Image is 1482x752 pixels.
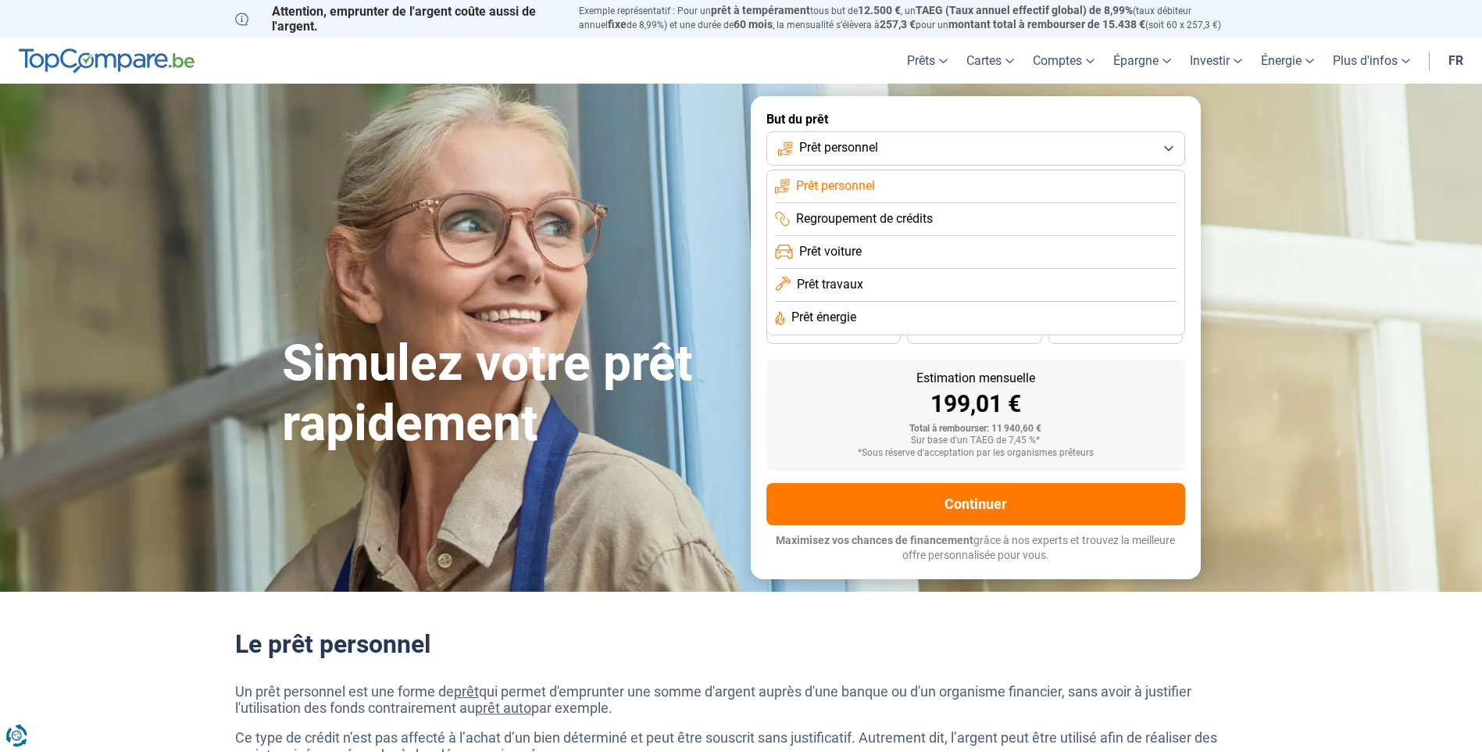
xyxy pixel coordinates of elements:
span: 12.500 € [858,4,901,16]
a: prêt [454,683,479,700]
span: Prêt personnel [796,177,875,195]
span: prêt à tempérament [711,4,810,16]
span: Regroupement de crédits [796,210,933,227]
span: 36 mois [816,328,851,337]
span: 24 mois [1098,328,1133,337]
span: montant total à rembourser de 15.438 € [948,18,1145,30]
div: Total à rembourser: 11 940,60 € [779,424,1173,435]
a: fr [1439,38,1473,84]
span: 30 mois [957,328,991,337]
button: Continuer [766,483,1185,525]
p: Exemple représentatif : Pour un tous but de , un (taux débiteur annuel de 8,99%) et une durée de ... [579,4,1248,32]
label: But du prêt [766,112,1185,127]
span: Prêt énergie [791,309,856,326]
span: 257,3 € [880,18,916,30]
h2: Le prêt personnel [235,629,1248,659]
a: prêt auto [475,700,531,716]
a: Plus d'infos [1323,38,1420,84]
h1: Simulez votre prêt rapidement [282,334,732,454]
img: TopCompare [19,48,195,73]
div: Sur base d'un TAEG de 7,45 %* [779,435,1173,446]
span: 60 mois [734,18,773,30]
p: grâce à nos experts et trouvez la meilleure offre personnalisée pour vous. [766,533,1185,564]
p: Attention, emprunter de l'argent coûte aussi de l'argent. [235,4,560,34]
a: Épargne [1104,38,1180,84]
span: fixe [608,18,627,30]
p: Un prêt personnel est une forme de qui permet d'emprunter une somme d'argent auprès d'une banque ... [235,683,1248,717]
div: 199,01 € [779,392,1173,416]
span: Prêt voiture [799,243,862,260]
a: Énergie [1252,38,1323,84]
span: Prêt travaux [797,276,863,293]
button: Prêt personnel [766,131,1185,166]
a: Prêts [898,38,957,84]
a: Cartes [957,38,1023,84]
a: Comptes [1023,38,1104,84]
a: Investir [1180,38,1252,84]
span: Maximisez vos chances de financement [776,534,973,546]
div: *Sous réserve d'acceptation par les organismes prêteurs [779,448,1173,459]
span: Prêt personnel [799,139,878,156]
div: Estimation mensuelle [779,372,1173,385]
span: TAEG (Taux annuel effectif global) de 8,99% [916,4,1133,16]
